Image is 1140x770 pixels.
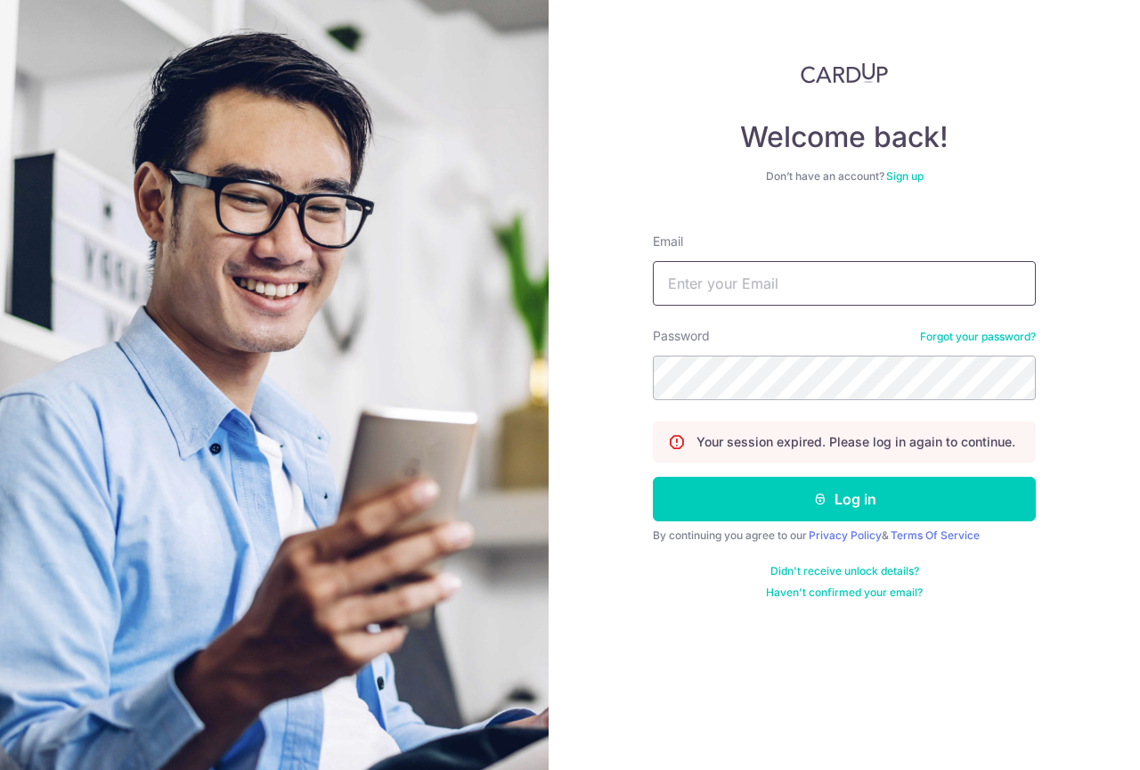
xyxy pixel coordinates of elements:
[809,528,882,542] a: Privacy Policy
[653,528,1036,543] div: By continuing you agree to our &
[886,169,924,183] a: Sign up
[653,169,1036,184] div: Don’t have an account?
[696,433,1015,451] p: Your session expired. Please log in again to continue.
[653,261,1036,306] input: Enter your Email
[653,233,683,250] label: Email
[770,564,919,578] a: Didn't receive unlock details?
[653,327,710,345] label: Password
[766,586,923,600] a: Haven't confirmed your email?
[801,62,888,84] img: CardUp Logo
[891,528,980,542] a: Terms Of Service
[653,477,1036,521] button: Log in
[920,330,1036,344] a: Forgot your password?
[653,119,1036,155] h4: Welcome back!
